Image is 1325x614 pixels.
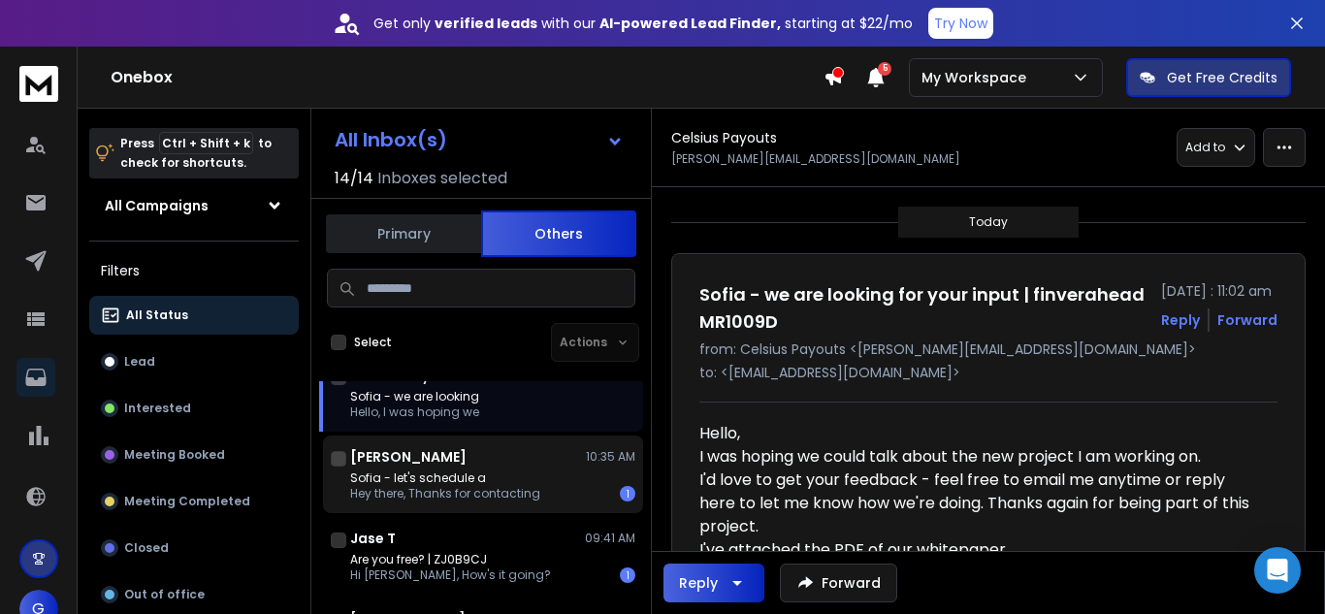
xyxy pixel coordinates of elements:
p: from: Celsius Payouts <[PERSON_NAME][EMAIL_ADDRESS][DOMAIN_NAME]> [699,339,1277,359]
h1: Jase T [350,529,396,548]
p: Get only with our starting at $22/mo [373,14,913,33]
p: I've attached the PDF of our whitepaper. [699,538,1262,562]
button: Interested [89,389,299,428]
p: Hey there, Thanks for contacting [350,486,540,501]
span: 14 / 14 [335,167,373,190]
button: Try Now [928,8,993,39]
p: Interested [124,401,191,416]
div: 1 [620,486,635,501]
p: Meeting Completed [124,494,250,509]
div: 1 [620,567,635,583]
button: All Status [89,296,299,335]
p: 10:35 AM [586,449,635,465]
p: [PERSON_NAME][EMAIL_ADDRESS][DOMAIN_NAME] [671,151,960,167]
button: Forward [780,564,897,602]
p: Are you free? | ZJ0B9CJ [350,552,551,567]
p: Out of office [124,587,205,602]
div: Reply [679,573,718,593]
div: Open Intercom Messenger [1254,547,1301,594]
div: Forward [1217,310,1277,330]
button: Lead [89,342,299,381]
button: Others [481,210,636,257]
p: to: <[EMAIL_ADDRESS][DOMAIN_NAME]> [699,363,1277,382]
p: Today [969,214,1008,230]
p: I'd love to get your feedback - feel free to email me anytime or reply here to let me know how we... [699,469,1262,538]
button: All Inbox(s) [319,120,639,159]
p: Sofia - let's schedule a [350,470,540,486]
p: Closed [124,540,169,556]
p: My Workspace [921,68,1034,87]
span: 5 [878,62,891,76]
h3: Filters [89,257,299,284]
h1: [PERSON_NAME] [350,447,467,467]
p: [DATE] : 11:02 am [1161,281,1277,301]
p: I was hoping we could talk about the new project I am working on. [699,445,1262,469]
p: 09:41 AM [585,531,635,546]
button: Meeting Completed [89,482,299,521]
button: Primary [326,212,481,255]
p: Add to [1185,140,1225,155]
h1: All Campaigns [105,196,209,215]
strong: AI-powered Lead Finder, [599,14,781,33]
p: Meeting Booked [124,447,225,463]
p: Press to check for shortcuts. [120,134,272,173]
h1: Onebox [111,66,824,89]
button: Reply [663,564,764,602]
button: Closed [89,529,299,567]
h1: Sofia - we are looking for your input | finverahead MR1009D [699,281,1149,336]
p: Get Free Credits [1167,68,1277,87]
p: Sofia - we are looking [350,389,479,404]
button: All Campaigns [89,186,299,225]
h3: Inboxes selected [377,167,507,190]
p: Hello, I was hoping we [350,404,479,420]
p: Try Now [934,14,987,33]
h1: All Inbox(s) [335,130,447,149]
button: Meeting Booked [89,436,299,474]
span: Ctrl + Shift + k [159,132,253,154]
button: Out of office [89,575,299,614]
p: All Status [126,307,188,323]
p: Hi [PERSON_NAME], How's it going? [350,567,551,583]
p: Hello, [699,422,1262,445]
label: Select [354,335,392,350]
img: logo [19,66,58,102]
button: Reply [1161,310,1200,330]
p: Lead [124,354,155,370]
button: Get Free Credits [1126,58,1291,97]
h1: Celsius Payouts [671,128,777,147]
strong: verified leads [435,14,537,33]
